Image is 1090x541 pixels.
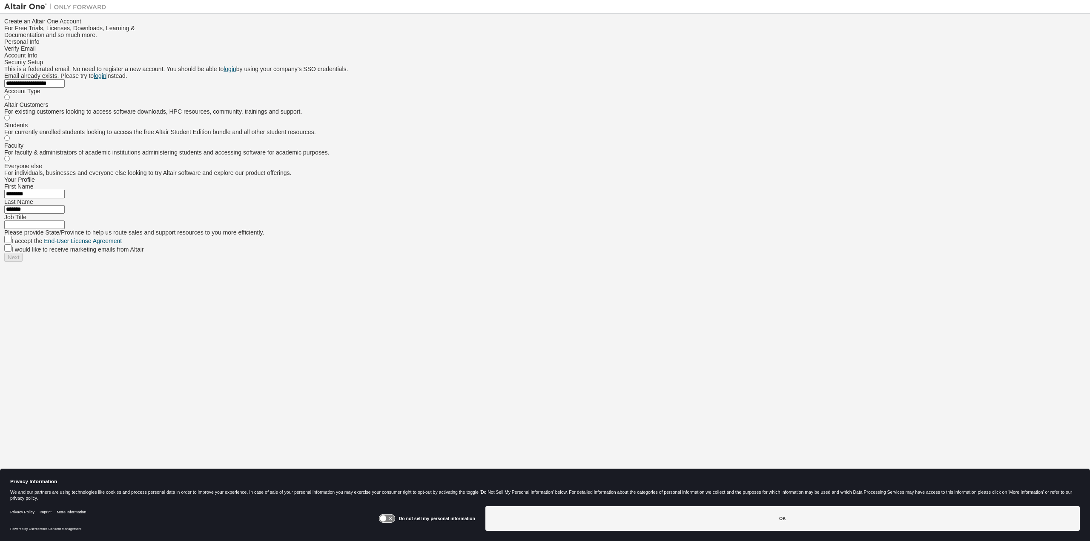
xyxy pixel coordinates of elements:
div: For individuals, businesses and everyone else looking to try Altair software and explore our prod... [4,169,1086,176]
div: Students [4,122,1086,129]
div: Security Setup [4,59,1086,66]
label: First Name [4,183,33,190]
label: I would like to receive marketing emails from Altair [11,246,143,253]
div: Verify Email [4,45,1086,52]
div: For existing customers looking to access software downloads, HPC resources, community, trainings ... [4,108,1086,115]
img: Altair One [4,3,111,11]
div: Please provide State/Province to help us route sales and support resources to you more efficiently. [4,229,1086,236]
a: login [224,66,236,72]
a: login [94,72,106,79]
a: End-User License Agreement [44,238,122,244]
div: Altair Customers [4,101,1086,108]
div: Personal Info [4,38,1086,45]
div: Everyone else [4,163,1086,169]
label: Job Title [4,214,26,220]
div: Create an Altair One Account [4,18,1086,25]
div: Read and acccept EULA to continue [4,253,1086,262]
div: For currently enrolled students looking to access the free Altair Student Edition bundle and all ... [4,129,1086,135]
div: Faculty [4,142,1086,149]
label: I accept the [11,238,122,244]
div: Email already exists. Please try to instead. [4,72,1086,79]
div: Account Info [4,52,1086,59]
div: For faculty & administrators of academic institutions administering students and accessing softwa... [4,149,1086,156]
button: Next [4,253,23,262]
div: Your Profile [4,176,1086,183]
div: Account Type [4,88,1086,94]
div: For Free Trials, Licenses, Downloads, Learning & Documentation and so much more. [4,25,1086,38]
label: Last Name [4,198,33,205]
div: This is a federated email. No need to register a new account. You should be able to by using your... [4,66,1086,72]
